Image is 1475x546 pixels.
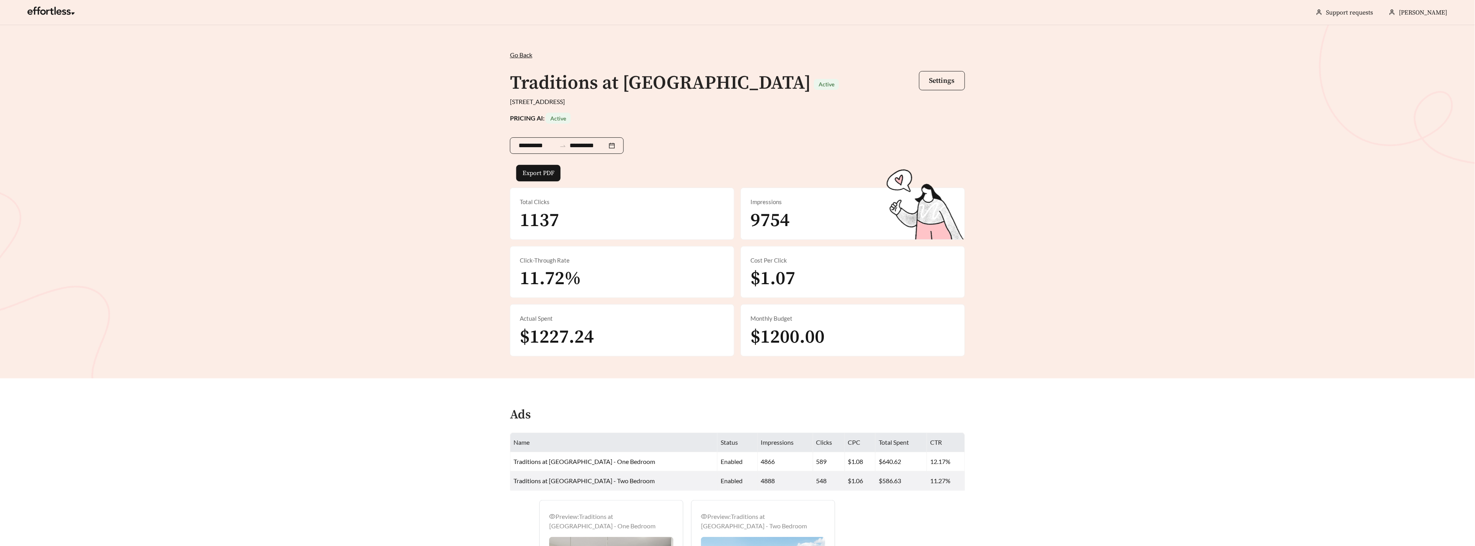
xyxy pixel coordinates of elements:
[927,452,965,471] td: 12.17%
[721,458,743,465] span: enabled
[845,452,876,471] td: $1.08
[813,471,845,491] td: 548
[520,325,594,349] span: $1227.24
[514,458,655,465] span: Traditions at [GEOGRAPHIC_DATA] - One Bedroom
[876,452,927,471] td: $640.62
[876,433,927,452] th: Total Spent
[750,209,790,232] span: 9754
[721,477,743,484] span: enabled
[845,471,876,491] td: $1.06
[750,325,825,349] span: $1200.00
[516,165,561,181] button: Export PDF
[848,438,861,446] span: CPC
[758,433,813,452] th: Impressions
[701,513,707,520] span: eye
[559,142,566,150] span: swap-right
[520,197,725,206] div: Total Clicks
[514,477,655,484] span: Traditions at [GEOGRAPHIC_DATA] - Two Bedroom
[1399,9,1448,16] span: [PERSON_NAME]
[1326,9,1373,16] a: Support requests
[750,256,955,265] div: Cost Per Click
[510,114,571,122] strong: PRICING AI:
[929,76,955,85] span: Settings
[758,471,813,491] td: 4888
[520,314,725,323] div: Actual Spent
[520,209,559,232] span: 1137
[510,71,811,95] h1: Traditions at [GEOGRAPHIC_DATA]
[750,314,955,323] div: Monthly Budget
[559,142,566,149] span: to
[520,267,581,290] span: 11.72%
[701,512,825,531] div: Preview: Traditions at [GEOGRAPHIC_DATA] - Two Bedroom
[549,513,555,520] span: eye
[510,97,965,106] div: [STREET_ADDRESS]
[750,267,795,290] span: $1.07
[523,168,554,178] span: Export PDF
[919,71,965,90] button: Settings
[510,408,531,422] h4: Ads
[876,471,927,491] td: $586.63
[927,471,965,491] td: 11.27%
[930,438,942,446] span: CTR
[813,433,845,452] th: Clicks
[510,433,717,452] th: Name
[510,51,532,58] span: Go Back
[750,197,955,206] div: Impressions
[550,115,566,122] span: Active
[819,81,834,88] span: Active
[717,433,758,452] th: Status
[758,452,813,471] td: 4866
[520,256,725,265] div: Click-Through Rate
[813,452,845,471] td: 589
[549,512,674,531] div: Preview: Traditions at [GEOGRAPHIC_DATA] - One Bedroom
